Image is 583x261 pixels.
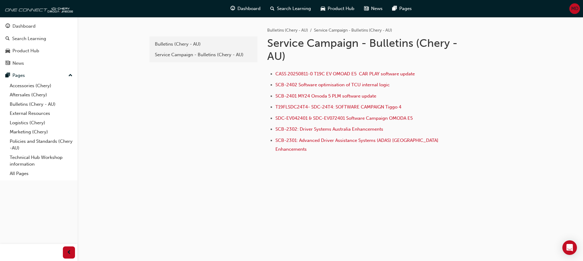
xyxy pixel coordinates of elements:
span: search-icon [5,36,10,42]
a: All Pages [7,169,75,178]
div: Product Hub [12,47,39,54]
a: Search Learning [2,33,75,44]
a: guage-iconDashboard [226,2,265,15]
button: Pages [2,70,75,81]
a: External Resources [7,109,75,118]
a: Aftersales (Chery) [7,90,75,100]
li: Service Campaign - Bulletins (Chery - AU) [314,27,392,34]
span: guage-icon [5,24,10,29]
span: search-icon [270,5,274,12]
a: SCB-2402 Software optimisation of TCU internal logic [275,82,390,88]
span: news-icon [364,5,369,12]
div: Pages [12,72,25,79]
button: DashboardSearch LearningProduct HubNews [2,19,75,70]
a: Technical Hub Workshop information [7,153,75,169]
span: Pages [399,5,412,12]
a: Policies and Standards (Chery -AU) [7,137,75,153]
span: guage-icon [230,5,235,12]
a: Marketing (Chery) [7,127,75,137]
div: News [12,60,24,67]
a: News [2,58,75,69]
span: prev-icon [67,249,71,256]
span: MD [571,5,578,12]
span: pages-icon [5,73,10,78]
a: news-iconNews [359,2,387,15]
span: news-icon [5,61,10,66]
a: Bulletins (Chery - AU) [267,28,308,33]
a: Accessories (Chery) [7,81,75,91]
a: SDC-EV042401 & SDC-EV072401 Software Campaign OMODA E5 [275,115,413,121]
a: SCB-2401 MY24 Omoda 5 PLM software update [275,93,376,99]
h1: Service Campaign - Bulletins (Chery - AU) [267,36,466,63]
span: Dashboard [237,5,261,12]
span: car-icon [5,48,10,54]
a: CASS 20250811-0 T19C EV OMOAD E5 CAR PLAY software update [275,71,415,77]
a: T19FLSDC24T4- SDC-24T4: SOFTWARE CAMPAIGN Tiggo 4 [275,104,401,110]
a: SCB-2301: Advanced Driver Assistance Systems (ADAS) [GEOGRAPHIC_DATA] Enhancements [275,138,440,152]
a: Bulletins (Chery - AU) [7,100,75,109]
span: up-icon [68,72,73,80]
a: Product Hub [2,45,75,57]
a: pages-iconPages [387,2,417,15]
span: Product Hub [328,5,354,12]
div: Service Campaign - Bulletins (Chery - AU) [155,51,252,58]
a: Dashboard [2,21,75,32]
span: Search Learning [277,5,311,12]
div: Search Learning [12,35,46,42]
span: News [371,5,383,12]
div: Bulletins (Chery - AU) [155,41,252,48]
a: search-iconSearch Learning [265,2,316,15]
a: Logistics (Chery) [7,118,75,128]
div: Dashboard [12,23,36,30]
a: car-iconProduct Hub [316,2,359,15]
a: SCB-2302: Driver Systems Australia Enhancements [275,126,383,132]
div: Open Intercom Messenger [562,240,577,255]
span: car-icon [321,5,325,12]
a: Service Campaign - Bulletins (Chery - AU) [152,50,255,60]
button: MD [569,3,580,14]
span: pages-icon [392,5,397,12]
img: oneconnect [3,2,73,15]
a: Bulletins (Chery - AU) [152,39,255,50]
